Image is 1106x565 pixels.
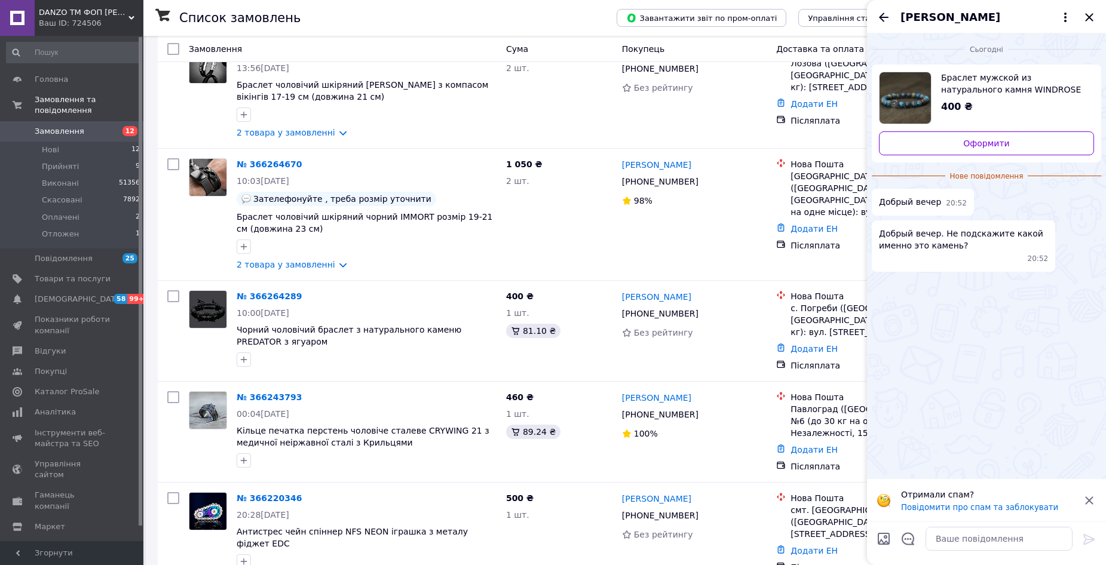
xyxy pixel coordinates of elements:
span: [PHONE_NUMBER] [622,64,698,73]
span: Без рейтингу [634,530,693,539]
img: Фото товару [189,159,226,196]
div: [GEOGRAPHIC_DATA] ([GEOGRAPHIC_DATA], [GEOGRAPHIC_DATA].), №44 (до 30 кг на одне місце): вул. Пер... [791,170,952,218]
a: № 366220346 [237,493,302,503]
span: 10:03[DATE] [237,176,289,186]
span: Нові [42,145,59,155]
a: [PERSON_NAME] [622,493,691,505]
span: Браслет мужской из натурального камня WINDROSE [941,72,1084,96]
span: Управління сайтом [35,459,111,480]
span: Замовлення [35,126,84,137]
span: [PHONE_NUMBER] [622,410,698,419]
div: 81.10 ₴ [506,324,560,338]
span: Без рейтингу [634,83,693,93]
span: 12 [131,145,140,155]
a: Додати ЕН [791,99,838,109]
a: Оформити [879,131,1094,155]
span: Гаманець компанії [35,490,111,511]
span: Головна [35,74,68,85]
a: Додати ЕН [791,344,838,354]
img: 5744738629_w700_h500_braslet-muzhskoj-iz.jpg [880,72,931,124]
span: 9 [136,161,140,172]
div: Післяплата [791,460,952,472]
a: Додати ЕН [791,224,838,234]
span: 20:52 12.10.2025 [946,198,967,208]
span: Маркет [35,521,65,532]
button: Завантажити звіт по пром-оплаті [617,9,786,27]
span: 1 шт. [506,308,529,318]
span: Сьогодні [965,45,1008,55]
h1: Список замовлень [179,11,301,25]
img: :speech_balloon: [241,194,251,204]
span: 10:00[DATE] [237,308,289,318]
div: Нова Пошта [791,492,952,504]
span: [PHONE_NUMBER] [622,177,698,186]
button: Повідомити про спам та заблокувати [901,503,1058,512]
a: 2 товара у замовленні [237,260,335,269]
a: Переглянути товар [879,72,1094,124]
span: Нове повідомлення [945,171,1028,182]
span: 20:52 12.10.2025 [1028,254,1049,264]
a: [PERSON_NAME] [622,159,691,171]
a: Фото товару [189,391,227,429]
div: 12.10.2025 [872,43,1101,55]
img: :face_with_monocle: [877,493,891,508]
span: 460 ₴ [506,392,534,402]
span: Інструменти веб-майстра та SEO [35,428,111,449]
span: Антистрес чейн спіннер NFS NEON іграшка з металу фіджет EDC [237,527,468,548]
a: Фото товару [189,492,227,530]
span: 58 [114,294,127,304]
button: Закрити [1082,10,1096,24]
span: 100% [634,429,658,438]
button: Відкрити шаблони відповідей [900,531,916,546]
span: Cума [506,44,528,54]
span: Без рейтингу [634,328,693,337]
div: Нова Пошта [791,290,952,302]
span: DANZO TM ФОП Базін Д.А. [39,7,128,18]
span: 51356 [119,178,140,189]
a: № 366264670 [237,159,302,169]
img: Фото товару [189,493,226,530]
span: Аналітика [35,407,76,417]
span: 12 [122,126,137,136]
div: Павлоград ([GEOGRAPHIC_DATA].), №6 (до 30 кг на одне місце): вул. Незалежності, 156 [791,403,952,439]
span: Виконані [42,178,79,189]
button: Управління статусами [798,9,909,27]
span: 25 [122,253,137,263]
div: Нова Пошта [791,391,952,403]
a: Фото товару [189,290,227,328]
span: 7892 [123,195,140,205]
a: № 366264289 [237,291,302,301]
span: 2 шт. [506,63,529,73]
img: Фото товару [189,392,226,429]
span: Показники роботи компанії [35,314,111,336]
span: 99+ [127,294,147,304]
span: 1 050 ₴ [506,159,543,169]
span: Замовлення та повідомлення [35,94,143,116]
span: Прийняті [42,161,79,172]
span: Скасовані [42,195,82,205]
div: Нова Пошта [791,158,952,170]
a: Браслет чоловічий шкіряний [PERSON_NAME] з компасом вікінгів 17-19 см (довжина 21 см) [237,80,488,102]
span: 400 ₴ [506,291,534,301]
span: [PERSON_NAME] [900,10,1000,25]
a: Кільце печатка перстень чоловіче сталеве CRYWING 21 з медичної неіржавної сталі з Крильцями [237,426,489,447]
a: Додати ЕН [791,445,838,455]
div: Післяплата [791,115,952,127]
button: Назад [877,10,891,24]
span: 00:04[DATE] [237,409,289,419]
a: Браслет чоловічий шкіряний чорний IMMORT розмір 19-21 см (довжина 23 см) [237,212,493,234]
span: Покупці [35,366,67,377]
span: Отложен [42,229,79,239]
span: Покупець [622,44,664,54]
span: Добрый вечер. Не подскажите какой именно это камень? [879,228,1048,251]
span: [PHONE_NUMBER] [622,309,698,318]
span: 1 [136,229,140,239]
a: [PERSON_NAME] [622,392,691,404]
div: Ваш ID: 724506 [39,18,143,29]
span: Товари та послуги [35,274,111,284]
span: Повідомлення [35,253,93,264]
img: Фото товару [189,46,226,83]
